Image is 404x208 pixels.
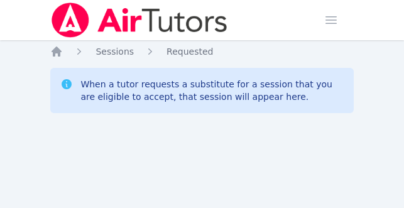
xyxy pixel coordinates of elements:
span: Requested [167,47,213,57]
div: When a tutor requests a substitute for a session that you are eligible to accept, that session wi... [80,78,343,103]
nav: Breadcrumb [50,45,353,58]
a: Sessions [96,45,134,58]
img: Air Tutors [50,3,228,38]
span: Sessions [96,47,134,57]
a: Requested [167,45,213,58]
